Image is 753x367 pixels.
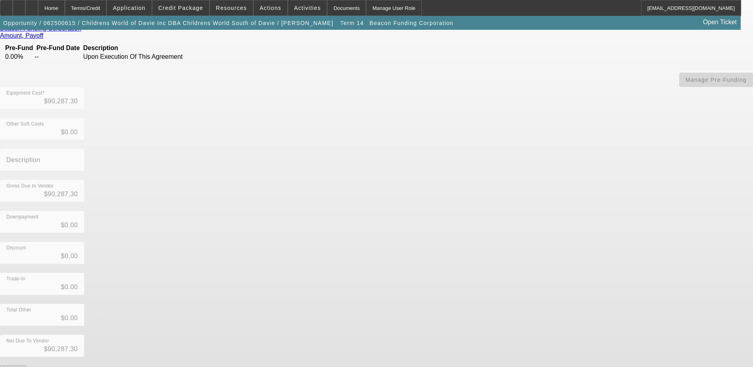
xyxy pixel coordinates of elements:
[158,5,203,11] span: Credit Package
[368,16,456,30] button: Beacon Funding Corporation
[6,307,31,313] mat-label: Total Other
[3,20,333,26] span: Opportunity / 062500615 / Childrens World of Davie Inc DBA Childrens World South of Davie / [PERS...
[6,214,39,220] mat-label: Downpayment
[6,276,25,282] mat-label: Trade-In
[83,44,198,52] th: Description
[700,15,740,29] a: Open Ticket
[6,91,42,96] mat-label: Equipment Cost
[294,5,321,11] span: Activities
[34,53,82,61] td: --
[152,0,209,15] button: Credit Package
[5,53,33,61] td: 0.00%
[340,20,364,26] span: Term 14
[83,53,198,61] td: Upon Execution Of This Agreement
[6,338,49,344] mat-label: Net Due To Vendor
[6,245,26,251] mat-label: Discount
[5,44,33,52] th: Pre-Fund
[6,122,44,127] mat-label: Other Soft Costs
[6,156,40,163] mat-label: Description
[34,44,82,52] th: Pre-Fund Date
[288,0,327,15] button: Activities
[370,20,454,26] span: Beacon Funding Corporation
[6,183,54,189] mat-label: Gross Due to Vendor
[210,0,253,15] button: Resources
[260,5,281,11] span: Actions
[113,5,145,11] span: Application
[338,16,366,30] button: Term 14
[254,0,287,15] button: Actions
[107,0,151,15] button: Application
[216,5,247,11] span: Resources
